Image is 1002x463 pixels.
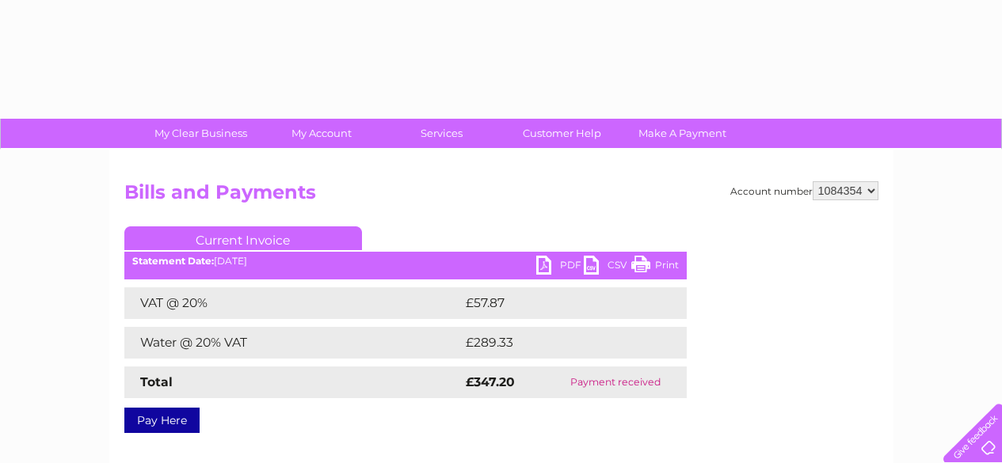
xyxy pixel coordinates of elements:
a: Print [631,256,679,279]
a: Services [376,119,507,148]
a: Customer Help [497,119,627,148]
td: Water @ 20% VAT [124,327,462,359]
a: PDF [536,256,584,279]
td: £57.87 [462,287,654,319]
strong: £347.20 [466,374,515,389]
td: VAT @ 20% [124,287,462,319]
a: Pay Here [124,408,200,433]
div: [DATE] [124,256,687,267]
a: My Account [256,119,387,148]
td: Payment received [544,366,687,398]
div: Account number [730,181,878,200]
h2: Bills and Payments [124,181,878,211]
a: Current Invoice [124,226,362,250]
td: £289.33 [462,327,659,359]
a: Make A Payment [617,119,748,148]
a: CSV [584,256,631,279]
a: My Clear Business [135,119,266,148]
b: Statement Date: [132,255,214,267]
strong: Total [140,374,173,389]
